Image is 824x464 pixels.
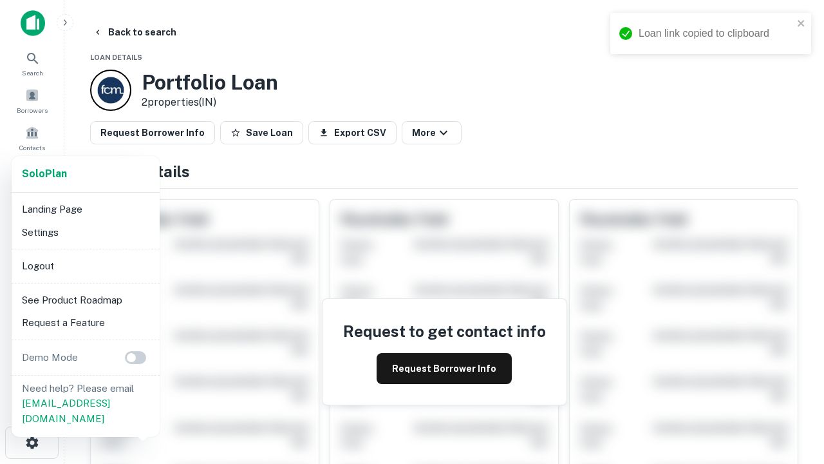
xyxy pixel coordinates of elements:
button: close [797,18,806,30]
a: [EMAIL_ADDRESS][DOMAIN_NAME] [22,398,110,424]
li: Logout [17,255,154,278]
a: SoloPlan [22,166,67,182]
p: Demo Mode [17,350,83,365]
strong: Solo Plan [22,168,67,180]
p: Need help? Please email [22,381,149,427]
li: Landing Page [17,198,154,221]
li: Request a Feature [17,311,154,334]
div: Loan link copied to clipboard [639,26,793,41]
li: Settings [17,221,154,244]
li: See Product Roadmap [17,289,154,312]
iframe: Chat Widget [760,361,824,423]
